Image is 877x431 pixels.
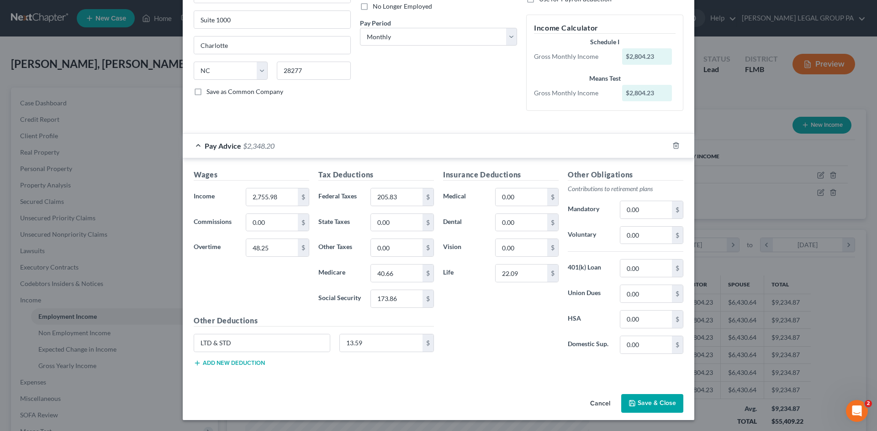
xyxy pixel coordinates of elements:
h5: Wages [194,169,309,181]
input: 0.00 [620,201,672,218]
div: $ [423,239,433,256]
input: 0.00 [620,227,672,244]
button: Save & Close [621,394,683,413]
div: $ [547,214,558,231]
input: 0.00 [496,265,547,282]
div: $ [547,188,558,206]
input: 0.00 [371,188,423,206]
label: Other Taxes [314,239,366,257]
input: 0.00 [371,265,423,282]
div: $ [423,334,433,352]
div: $ [423,188,433,206]
label: Overtime [189,239,241,257]
div: $ [672,260,683,277]
h5: Insurance Deductions [443,169,559,181]
h5: Other Obligations [568,169,683,181]
div: $ [672,201,683,218]
label: Federal Taxes [314,188,366,206]
label: Commissions [189,213,241,232]
div: $ [423,290,433,307]
button: Cancel [583,395,618,413]
span: $2,348.20 [243,141,275,150]
label: HSA [563,310,615,328]
input: 0.00 [620,260,672,277]
input: 0.00 [620,336,672,353]
div: $2,804.23 [622,48,672,65]
h5: Income Calculator [534,22,676,34]
div: $ [672,336,683,353]
div: $ [298,188,309,206]
button: Add new deduction [194,359,265,367]
input: 0.00 [620,311,672,328]
iframe: Intercom live chat [846,400,868,422]
div: $ [672,285,683,302]
div: Means Test [534,74,676,83]
label: Life [438,264,491,282]
label: 401(k) Loan [563,259,615,277]
label: State Taxes [314,213,366,232]
input: 0.00 [246,214,298,231]
label: Medicare [314,264,366,282]
input: 0.00 [371,214,423,231]
span: 2 [865,400,872,407]
input: Enter zip... [277,62,351,80]
h5: Other Deductions [194,315,434,327]
div: $ [298,214,309,231]
label: Voluntary [563,226,615,244]
h5: Tax Deductions [318,169,434,181]
input: Enter city... [194,36,350,54]
div: $ [672,227,683,244]
span: Save as Common Company [206,88,283,95]
label: Domestic Sup. [563,336,615,354]
div: $ [547,239,558,256]
label: Union Dues [563,285,615,303]
div: Gross Monthly Income [529,88,618,98]
div: Gross Monthly Income [529,52,618,61]
p: Contributions to retirement plans [568,184,683,193]
input: 0.00 [371,290,423,307]
input: 0.00 [496,214,547,231]
span: Income [194,192,215,200]
input: 0.00 [371,239,423,256]
label: Medical [438,188,491,206]
label: Dental [438,213,491,232]
input: Specify... [194,334,330,352]
input: 0.00 [246,188,298,206]
label: Social Security [314,290,366,308]
input: 0.00 [340,334,423,352]
input: 0.00 [246,239,298,256]
div: $ [547,265,558,282]
span: Pay Advice [205,141,241,150]
input: Unit, Suite, etc... [194,11,350,28]
div: Schedule I [534,37,676,47]
div: $ [298,239,309,256]
input: 0.00 [620,285,672,302]
div: $2,804.23 [622,85,672,101]
label: Mandatory [563,201,615,219]
span: Pay Period [360,19,391,27]
div: $ [423,214,433,231]
input: 0.00 [496,239,547,256]
div: $ [672,311,683,328]
label: Vision [438,239,491,257]
span: No Longer Employed [373,2,432,10]
div: $ [423,265,433,282]
input: 0.00 [496,188,547,206]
